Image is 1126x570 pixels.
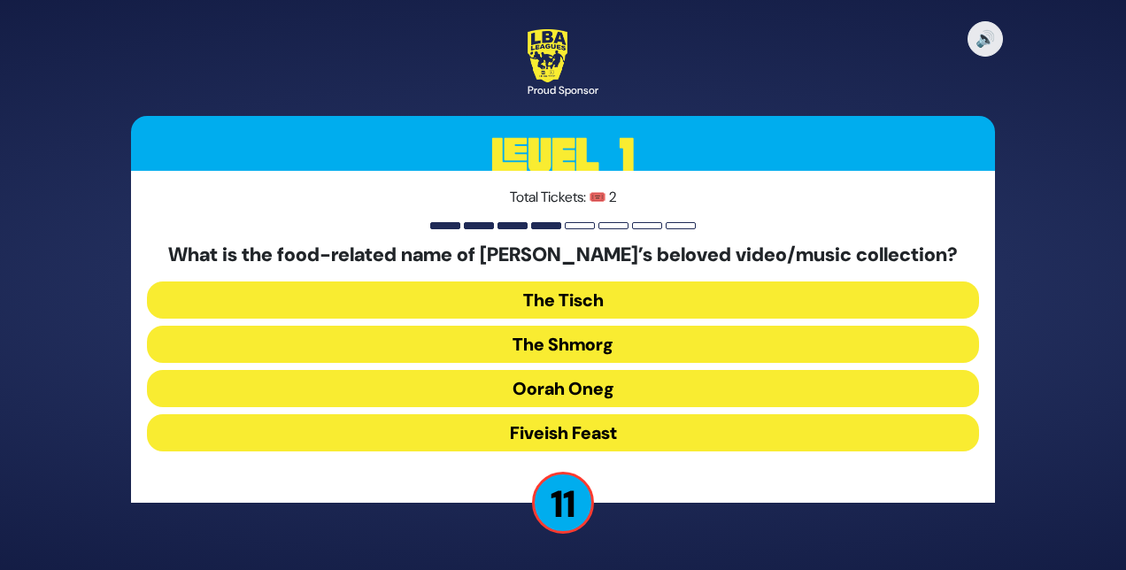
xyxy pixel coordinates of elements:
button: Fiveish Feast [147,414,979,451]
h3: Level 1 [131,116,995,196]
p: Total Tickets: 🎟️ 2 [147,187,979,208]
h5: What is the food-related name of [PERSON_NAME]’s beloved video/music collection? [147,243,979,266]
button: The Tisch [147,281,979,319]
p: 11 [532,472,594,534]
button: The Shmorg [147,326,979,363]
button: 🔊 [968,21,1003,57]
button: Oorah Oneg [147,370,979,407]
img: LBA [528,29,567,82]
div: Proud Sponsor [528,82,598,98]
